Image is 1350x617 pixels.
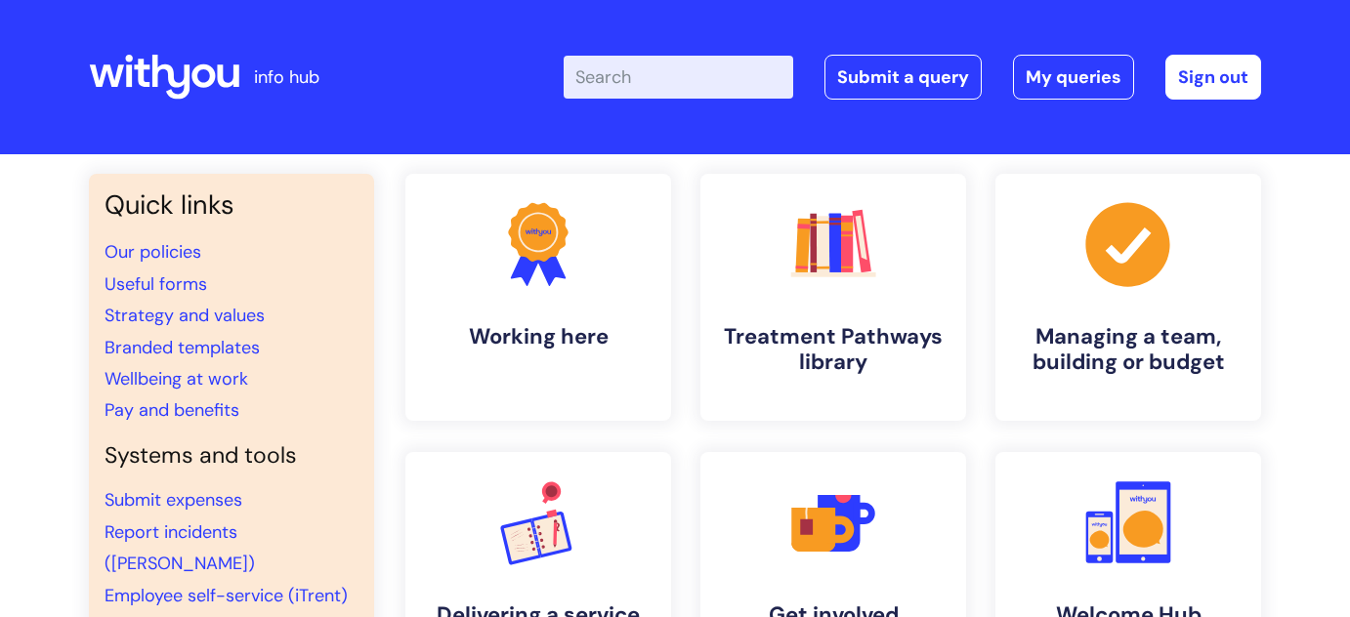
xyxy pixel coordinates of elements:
a: My queries [1013,55,1134,100]
h3: Quick links [105,189,359,221]
input: Search [564,56,793,99]
h4: Working here [421,324,655,350]
a: Report incidents ([PERSON_NAME]) [105,520,255,575]
a: Employee self-service (iTrent) [105,584,348,607]
a: Working here [405,174,671,421]
p: info hub [254,62,319,93]
a: Pay and benefits [105,398,239,422]
a: Wellbeing at work [105,367,248,391]
h4: Systems and tools [105,442,359,470]
a: Branded templates [105,336,260,359]
a: Managing a team, building or budget [995,174,1261,421]
a: Sign out [1165,55,1261,100]
a: Submit a query [824,55,982,100]
a: Submit expenses [105,488,242,512]
a: Useful forms [105,272,207,296]
a: Treatment Pathways library [700,174,966,421]
a: Strategy and values [105,304,265,327]
h4: Managing a team, building or budget [1011,324,1245,376]
div: | - [564,55,1261,100]
a: Our policies [105,240,201,264]
h4: Treatment Pathways library [716,324,950,376]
